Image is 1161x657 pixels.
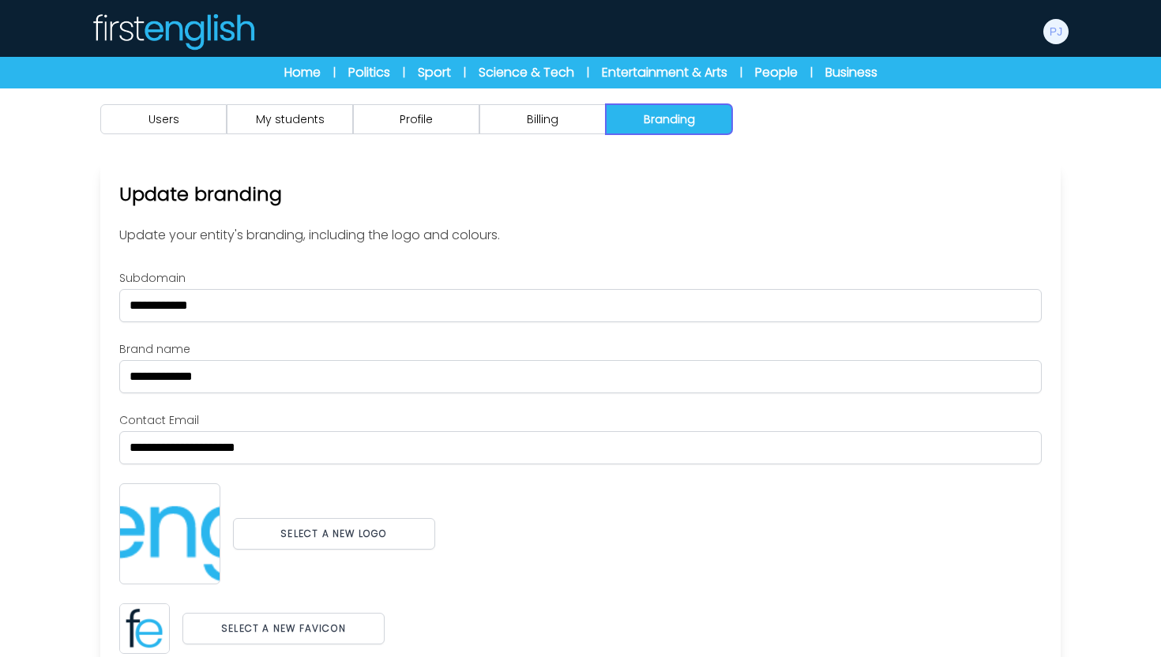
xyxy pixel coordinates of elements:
span: | [464,65,466,81]
a: Science & Tech [479,63,574,82]
label: Subdomain [119,270,1042,286]
a: Politics [348,63,390,82]
button: Profile [353,104,479,134]
span: | [587,65,589,81]
button: Branding [606,104,732,134]
span: | [810,65,813,81]
img: Paul Jon [1043,19,1069,44]
h2: Update branding [119,182,1042,207]
button: Select a new logo [233,518,435,550]
img: Current branding logo [119,483,220,584]
a: Sport [418,63,451,82]
img: Logo [91,13,255,51]
span: | [333,65,336,81]
p: Update your entity's branding, including the logo and colours. [119,226,1042,245]
a: Home [284,63,321,82]
button: Select a new favicon [182,613,385,644]
span: | [403,65,405,81]
img: Current branding favicon [119,603,170,654]
a: Business [825,63,877,82]
a: Entertainment & Arts [602,63,727,82]
label: Contact Email [119,412,1042,428]
button: My students [227,104,353,134]
label: Brand name [119,341,1042,357]
button: Billing [479,104,606,134]
span: | [740,65,742,81]
a: People [755,63,798,82]
button: Users [100,104,227,134]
